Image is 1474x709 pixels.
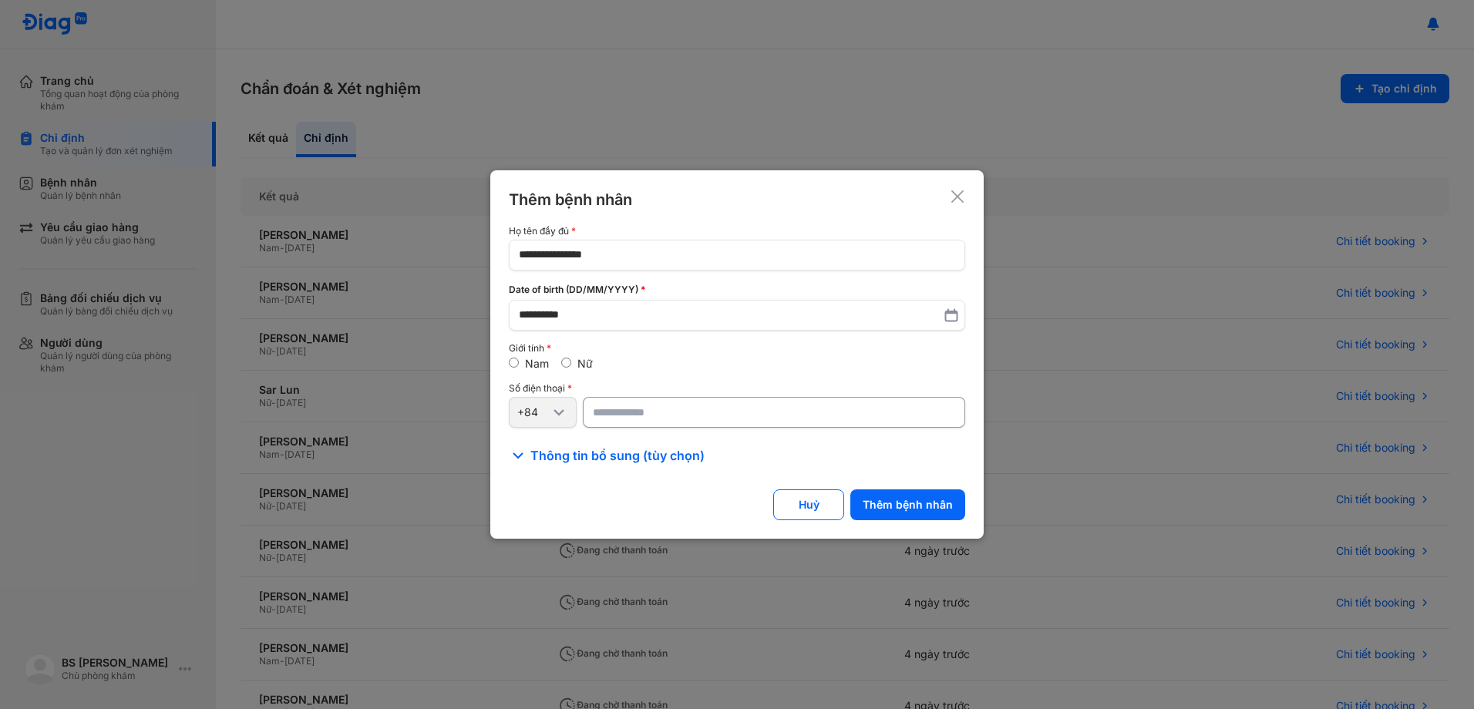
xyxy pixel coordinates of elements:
button: Thêm bệnh nhân [850,489,965,520]
label: Nữ [577,357,593,370]
label: Nam [525,357,549,370]
div: Số điện thoại [509,383,965,394]
button: Huỷ [773,489,844,520]
div: +84 [517,405,550,419]
span: Thông tin bổ sung (tùy chọn) [530,446,705,465]
div: Giới tính [509,343,965,354]
div: Thêm bệnh nhân [509,189,632,210]
div: Họ tên đầy đủ [509,226,965,237]
div: Date of birth (DD/MM/YYYY) [509,283,965,297]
